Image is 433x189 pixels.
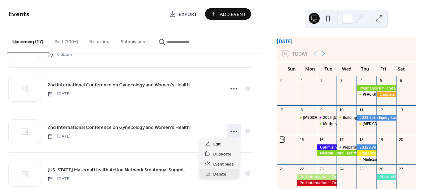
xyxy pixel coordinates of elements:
[357,144,377,150] div: 2025 AWHONN Missouri Section Conference
[356,62,374,76] div: Thu
[398,137,403,142] div: 20
[359,167,364,172] div: 25
[339,137,344,142] div: 17
[319,78,324,83] div: 2
[357,115,396,121] div: 2025 Birth Equity Summit
[213,150,231,158] span: Duplicate
[297,174,337,180] div: 2nd International Conference on Gynecology and Women's Health
[299,137,304,142] div: 15
[48,91,71,97] span: [DATE]
[317,115,337,121] div: 2025 Missouri PAMR Review of Maternal Mortality
[317,144,337,150] div: Optimizing Benefits for Maternal and Infant Health
[9,8,30,21] span: Events
[339,78,344,83] div: 3
[220,11,246,18] span: Add Event
[359,78,364,83] div: 4
[359,137,364,142] div: 18
[277,37,416,45] div: [DATE]
[115,28,153,53] button: Submissions
[337,144,357,150] div: Preparing for Respiratory Virus Season
[379,78,384,83] div: 5
[303,115,343,121] div: [MEDICAL_DATA] ECHO
[339,167,344,172] div: 24
[323,115,413,121] div: 2025 [US_STATE] PAMR Review of [MEDICAL_DATA]
[48,176,71,182] span: [DATE]
[297,115,317,121] div: Hypertension ECHO
[339,107,344,113] div: 10
[379,167,384,172] div: 26
[164,8,202,20] a: Export
[279,137,284,142] div: 14
[297,180,337,186] div: 2nd International Conference on Gynecology and Women’s Health
[319,107,324,113] div: 9
[48,81,190,89] a: 2nd International Conference on Gynecology and Women's Health
[317,121,337,127] div: Mother/Baby Dyad (SUD Cohort 2) and PMHC Monthly Project Call
[379,137,384,142] div: 19
[398,78,403,83] div: 6
[319,167,324,172] div: 23
[48,123,190,131] a: 2nd International Conference on Gynecology and Women’s Health
[357,92,377,97] div: PFAC Office Hours: Engaging Leadership in Patient Family Advisory Councils
[282,62,301,76] div: Sun
[279,167,284,172] div: 21
[357,121,377,127] div: NICU Family-Centered Care Taskforce Webinar (Mental Health Assessments and Long-Term Outcomes)
[357,85,396,91] div: Pregnancy BMI and Gestational Weight Gain: New Evidence, Emerging Innovations, and Policy Implica...
[357,150,377,156] div: Empowering Nurses, Enhancing Care: Missouri AWHONN Fall Conference
[337,115,357,121] div: Building Healthy Communities ECHO: Mobile Integrated Healthcare
[48,124,190,131] span: 2nd International Conference on Gynecology and Women’s Health
[377,92,396,97] div: Chapters of Care: A Home Visiting Journey Summit by Generate Health
[279,78,284,83] div: 31
[319,62,337,76] div: Tue
[319,137,324,142] div: 16
[48,166,185,174] a: [US_STATE] Maternal Health Action Network 3rd Annual Summit
[357,157,377,162] div: Medicaid and Incarceration: A Statewide Convening
[48,51,72,58] span: 9:00 am
[398,167,403,172] div: 27
[48,133,71,140] span: [DATE]
[279,107,284,113] div: 7
[49,28,84,53] button: Past (100+)
[213,160,234,168] span: Event page
[7,28,49,53] button: Upcoming (17)
[359,107,364,113] div: 11
[374,62,392,76] div: Fri
[338,62,356,76] div: Wed
[299,78,304,83] div: 1
[398,107,403,113] div: 13
[299,107,304,113] div: 8
[84,28,115,53] button: Recurring
[213,140,221,148] span: Edit
[205,8,251,20] button: Add Event
[299,167,304,172] div: 22
[379,107,384,113] div: 12
[317,150,357,156] div: Missouri Rural Health Conference
[301,62,319,76] div: Mon
[343,144,410,150] div: Preparing for Respiratory Virus Season
[213,170,226,178] span: Delete
[179,11,197,18] span: Export
[392,62,411,76] div: Sat
[377,174,396,180] div: Missouri Maternal Health Action Network 3rd Annual Summit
